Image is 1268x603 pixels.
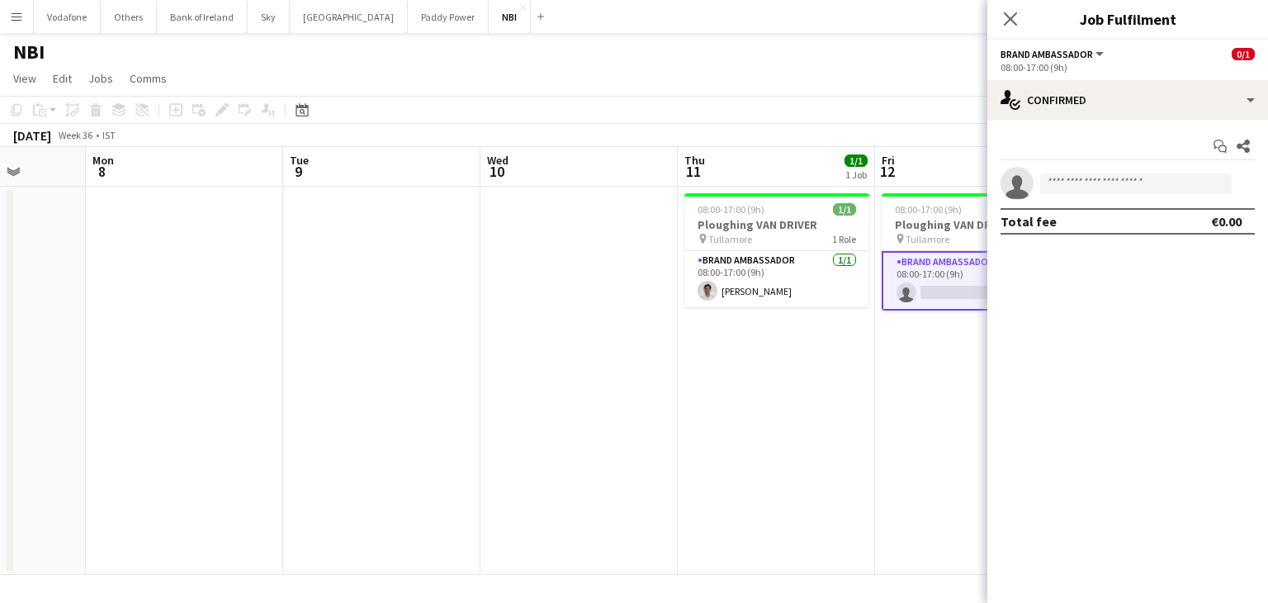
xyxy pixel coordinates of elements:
[287,162,309,181] span: 9
[684,153,705,168] span: Thu
[987,8,1268,30] h3: Job Fulfilment
[684,193,869,307] app-job-card: 08:00-17:00 (9h)1/1Ploughing VAN DRIVER Tullamore1 RoleBrand Ambassador1/108:00-17:00 (9h)[PERSON...
[882,251,1067,311] app-card-role: Brand Ambassador2I0/108:00-17:00 (9h)
[1001,213,1057,230] div: Total fee
[832,233,856,245] span: 1 Role
[157,1,248,33] button: Bank of Ireland
[101,1,157,33] button: Others
[1232,48,1255,60] span: 0/1
[895,203,962,216] span: 08:00-17:00 (9h)
[88,71,113,86] span: Jobs
[485,162,509,181] span: 10
[248,1,290,33] button: Sky
[708,233,752,245] span: Tullamore
[408,1,489,33] button: Paddy Power
[879,162,895,181] span: 12
[882,153,895,168] span: Fri
[82,68,120,89] a: Jobs
[13,71,36,86] span: View
[13,40,45,64] h1: NBI
[123,68,173,89] a: Comms
[489,1,531,33] button: NBI
[130,71,167,86] span: Comms
[290,1,408,33] button: [GEOGRAPHIC_DATA]
[7,68,43,89] a: View
[54,129,96,141] span: Week 36
[13,127,51,144] div: [DATE]
[34,1,101,33] button: Vodafone
[1211,213,1242,230] div: €0.00
[845,154,868,167] span: 1/1
[906,233,949,245] span: Tullamore
[987,80,1268,120] div: Confirmed
[46,68,78,89] a: Edit
[845,169,867,181] div: 1 Job
[290,153,309,168] span: Tue
[90,162,114,181] span: 8
[698,203,764,216] span: 08:00-17:00 (9h)
[684,217,869,232] h3: Ploughing VAN DRIVER
[92,153,114,168] span: Mon
[53,71,72,86] span: Edit
[682,162,705,181] span: 11
[487,153,509,168] span: Wed
[882,217,1067,232] h3: Ploughing VAN DRIVER
[684,251,869,307] app-card-role: Brand Ambassador1/108:00-17:00 (9h)[PERSON_NAME]
[1001,61,1255,74] div: 08:00-17:00 (9h)
[833,203,856,216] span: 1/1
[1001,48,1093,60] span: Brand Ambassador
[1001,48,1106,60] button: Brand Ambassador
[882,193,1067,311] app-job-card: 08:00-17:00 (9h)0/1Ploughing VAN DRIVER Tullamore1 RoleBrand Ambassador2I0/108:00-17:00 (9h)
[102,129,116,141] div: IST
